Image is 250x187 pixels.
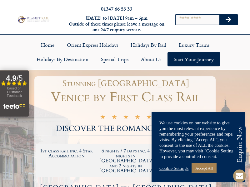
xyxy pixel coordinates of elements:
a: Holidays by Destination [30,52,95,66]
a: Cookie Settings [159,165,188,171]
a: Orient Express Holidays [61,38,124,52]
div: 5/5 [100,114,152,121]
a: Start your Journey [167,52,220,66]
i: ★ [123,115,129,121]
i: ★ [100,115,106,121]
a: Special Trips [95,52,135,66]
i: ★ [112,115,117,121]
img: Planet Rail Train Holidays Logo [17,15,50,23]
h1: Venice by First Class Rail [36,91,216,104]
a: Home [35,38,61,52]
a: Holidays by Rail [124,38,172,52]
a: Accept All [192,163,217,173]
h2: DISCOVER THE ROMANCE OF ITALY [36,125,216,132]
a: 01347 66 53 33 [101,5,132,12]
h2: 1st class rail inc. 4 Star Accommodation [40,148,93,158]
div: We use cookies on our website to give you the most relevant experience by remembering your prefer... [159,120,237,159]
i: ★ [135,115,140,121]
button: Search [219,15,237,25]
h2: 6 nights / 7 days inc. 4 nights in [GEOGRAPHIC_DATA] and 2 nights in [GEOGRAPHIC_DATA] [99,148,152,173]
a: Luxury Trains [172,38,216,52]
nav: Menu [3,38,247,66]
h1: Stunning [GEOGRAPHIC_DATA] [39,79,212,88]
h6: [DATE] to [DATE] 9am – 5pm Outside of these times please leave a message on our 24/7 enquiry serv... [68,15,165,33]
i: ★ [146,115,152,121]
a: About Us [135,52,167,66]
